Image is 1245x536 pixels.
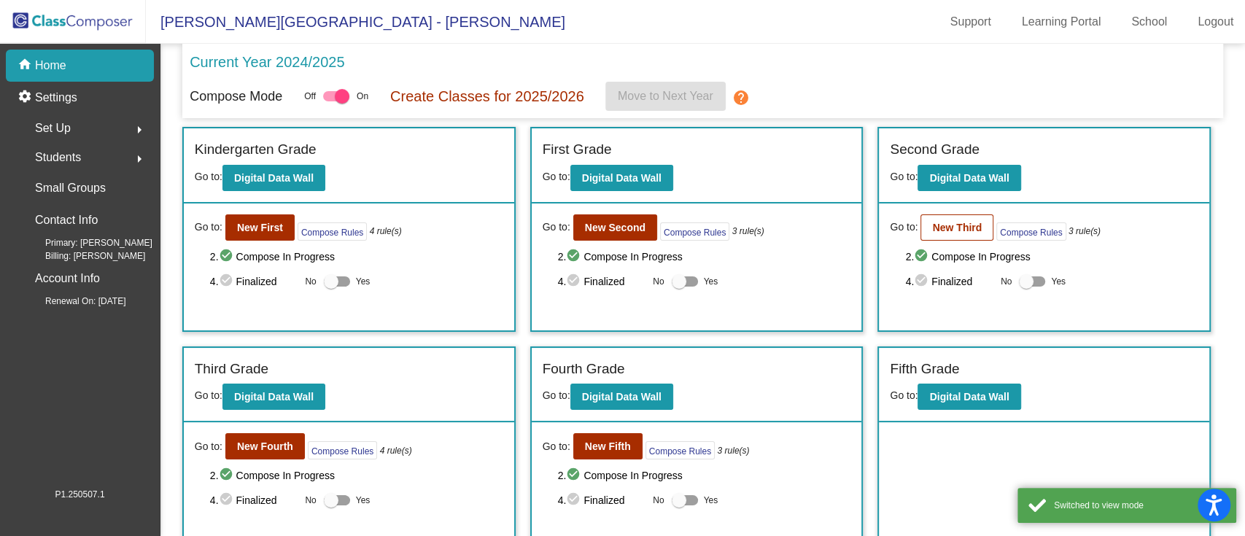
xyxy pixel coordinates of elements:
b: New Fourth [237,440,293,452]
a: School [1120,10,1179,34]
mat-icon: arrow_right [131,121,148,139]
mat-icon: check_circle [566,248,583,265]
label: First Grade [543,139,612,160]
span: Yes [1051,273,1066,290]
span: Go to: [543,389,570,401]
span: 4. Finalized [905,273,993,290]
mat-icon: check_circle [566,492,583,509]
i: 3 rule(s) [1068,225,1101,238]
p: Settings [35,89,77,106]
b: Digital Data Wall [234,172,314,184]
span: 4. Finalized [558,273,646,290]
span: 4. Finalized [558,492,646,509]
button: Compose Rules [298,222,367,241]
button: Digital Data Wall [918,384,1020,410]
button: New Fifth [573,433,643,459]
mat-icon: home [18,57,35,74]
label: Kindergarten Grade [195,139,317,160]
span: Go to: [543,220,570,235]
p: Current Year 2024/2025 [190,51,344,73]
i: 3 rule(s) [732,225,764,238]
label: Fifth Grade [890,359,959,380]
p: Home [35,57,66,74]
button: New Fourth [225,433,305,459]
span: No [305,275,316,288]
p: Account Info [35,268,100,289]
i: 4 rule(s) [380,444,412,457]
b: Digital Data Wall [929,172,1009,184]
button: Compose Rules [645,441,715,459]
mat-icon: check_circle [219,248,236,265]
button: Compose Rules [308,441,377,459]
button: Move to Next Year [605,82,726,111]
b: Digital Data Wall [234,391,314,403]
mat-icon: check_circle [914,248,931,265]
p: Small Groups [35,178,106,198]
button: New Third [920,214,993,241]
span: Yes [704,273,718,290]
b: Digital Data Wall [582,172,662,184]
span: Go to: [195,220,222,235]
span: Go to: [195,439,222,454]
i: 4 rule(s) [370,225,402,238]
span: [PERSON_NAME][GEOGRAPHIC_DATA] - [PERSON_NAME] [146,10,565,34]
p: Contact Info [35,210,98,230]
span: Renewal On: [DATE] [22,295,125,308]
span: Billing: [PERSON_NAME] [22,249,145,263]
span: Go to: [890,171,918,182]
span: No [653,494,664,507]
mat-icon: check_circle [219,492,236,509]
mat-icon: arrow_right [131,150,148,168]
span: Go to: [890,220,918,235]
i: 3 rule(s) [717,444,749,457]
span: Go to: [543,439,570,454]
p: Create Classes for 2025/2026 [390,85,584,107]
span: Students [35,147,81,168]
button: Compose Rules [996,222,1066,241]
b: New Third [932,222,982,233]
div: Switched to view mode [1054,499,1225,512]
span: 2. Compose In Progress [558,248,851,265]
span: No [305,494,316,507]
b: New Second [585,222,645,233]
span: Yes [356,492,371,509]
span: Primary: [PERSON_NAME] [22,236,152,249]
a: Learning Portal [1010,10,1113,34]
b: Digital Data Wall [929,391,1009,403]
button: New First [225,214,295,241]
span: 2. Compose In Progress [905,248,1198,265]
span: 4. Finalized [210,273,298,290]
b: Digital Data Wall [582,391,662,403]
span: No [1001,275,1012,288]
mat-icon: check_circle [219,273,236,290]
label: Fourth Grade [543,359,625,380]
span: Go to: [543,171,570,182]
button: Compose Rules [660,222,729,241]
mat-icon: check_circle [566,467,583,484]
p: Compose Mode [190,87,282,106]
button: Digital Data Wall [570,384,673,410]
span: Move to Next Year [618,90,713,102]
button: New Second [573,214,657,241]
mat-icon: help [732,89,749,106]
b: New First [237,222,283,233]
span: Go to: [195,171,222,182]
span: No [653,275,664,288]
label: Third Grade [195,359,268,380]
span: 2. Compose In Progress [558,467,851,484]
a: Logout [1186,10,1245,34]
span: 2. Compose In Progress [210,467,503,484]
mat-icon: check_circle [219,467,236,484]
span: Go to: [195,389,222,401]
span: Yes [704,492,718,509]
b: New Fifth [585,440,631,452]
span: Set Up [35,118,71,139]
span: 2. Compose In Progress [210,248,503,265]
span: On [357,90,368,103]
span: Yes [356,273,371,290]
button: Digital Data Wall [918,165,1020,191]
span: 4. Finalized [210,492,298,509]
mat-icon: check_circle [566,273,583,290]
mat-icon: settings [18,89,35,106]
mat-icon: check_circle [914,273,931,290]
